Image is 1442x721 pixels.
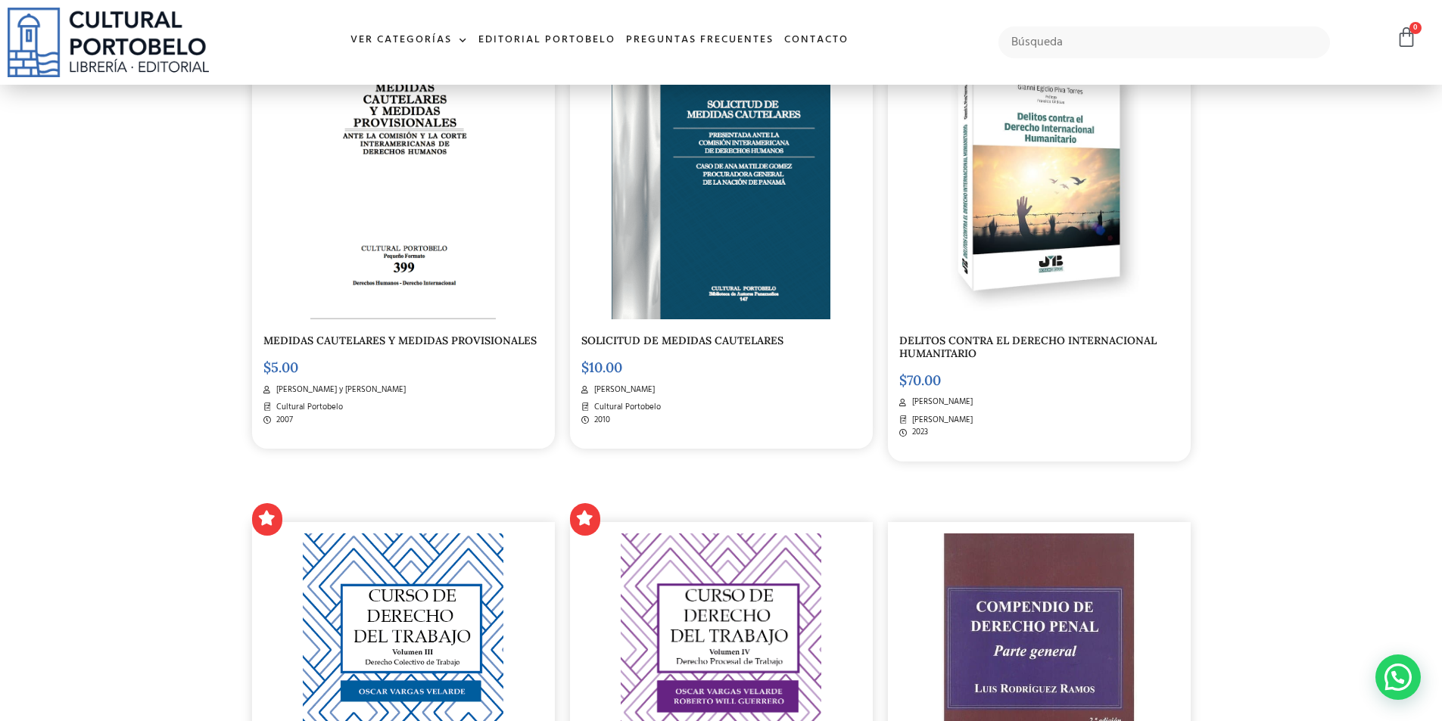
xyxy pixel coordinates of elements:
[263,359,298,376] bdi: 5.00
[590,414,610,427] span: 2010
[908,414,973,427] span: [PERSON_NAME]
[581,334,783,347] a: SOLICITUD DE MEDIDAS CAUTELARES
[899,334,1157,360] a: DELITOS CONTRA EL DERECHO INTERNACIONAL HUMANITARIO
[590,384,655,396] span: [PERSON_NAME]
[1396,26,1417,48] a: 0
[273,384,406,396] span: [PERSON_NAME] y [PERSON_NAME]
[919,31,1160,319] img: 978-84-19580-52-8
[779,24,854,57] a: Contacto
[273,414,293,427] span: 2007
[310,31,497,319] img: 399-1.png
[612,31,830,319] img: BA_147-2.png
[273,401,343,414] span: Cultural Portobelo
[263,359,271,376] span: $
[581,359,622,376] bdi: 10.00
[899,371,907,389] span: $
[263,334,537,347] a: MEDIDAS CAUTELARES Y MEDIDAS PROVISIONALES
[908,396,973,409] span: [PERSON_NAME]
[590,401,661,414] span: Cultural Portobelo
[621,24,779,57] a: Preguntas frecuentes
[473,24,621,57] a: Editorial Portobelo
[908,426,928,439] span: 2023
[998,26,1331,58] input: Búsqueda
[1409,22,1422,34] span: 0
[899,371,941,389] bdi: 70.00
[581,359,589,376] span: $
[345,24,473,57] a: Ver Categorías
